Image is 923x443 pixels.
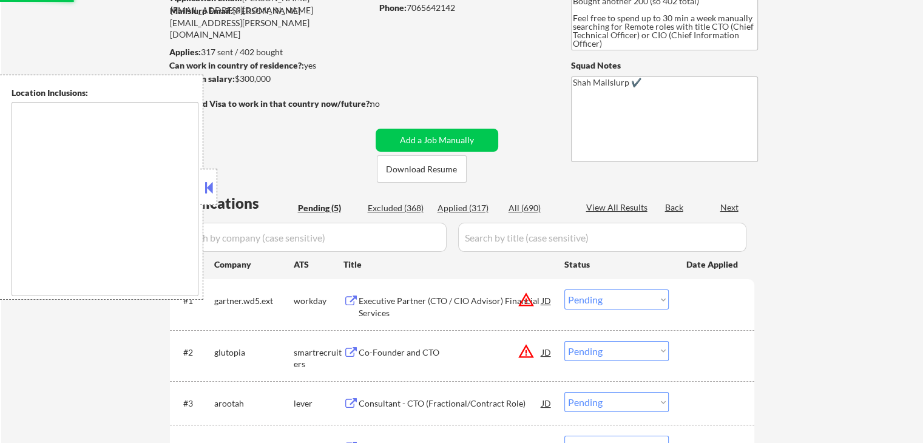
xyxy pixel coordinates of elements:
div: arootah [214,397,294,410]
div: Excluded (368) [368,202,428,214]
button: Download Resume [377,155,467,183]
strong: Phone: [379,2,407,13]
input: Search by title (case sensitive) [458,223,746,252]
div: JD [541,341,553,363]
button: Add a Job Manually [376,129,498,152]
div: Squad Notes [571,59,758,72]
div: Date Applied [686,259,740,271]
div: JD [541,392,553,414]
div: Executive Partner (CTO / CIO Advisor) Financial Services [359,295,542,319]
div: Next [720,201,740,214]
div: no [370,98,405,110]
strong: Minimum salary: [169,73,235,84]
div: 317 sent / 402 bought [169,46,371,58]
div: Company [214,259,294,271]
div: JD [541,289,553,311]
strong: Can work in country of residence?: [169,60,304,70]
div: #1 [183,295,205,307]
div: #2 [183,347,205,359]
div: Status [564,253,669,275]
strong: Applies: [169,47,201,57]
div: Title [343,259,553,271]
div: yes [169,59,368,72]
div: $300,000 [169,73,371,85]
div: Co-Founder and CTO [359,347,542,359]
div: glutopia [214,347,294,359]
strong: Mailslurp Email: [170,5,233,16]
div: gartner.wd5.ext [214,295,294,307]
div: Applications [174,196,294,211]
div: Consultant - CTO (Fractional/Contract Role) [359,397,542,410]
input: Search by company (case sensitive) [174,223,447,252]
div: [PERSON_NAME][EMAIL_ADDRESS][PERSON_NAME][DOMAIN_NAME] [170,5,371,41]
div: smartrecruiters [294,347,343,370]
strong: Will need Visa to work in that country now/future?: [170,98,372,109]
button: warning_amber [518,343,535,360]
div: ATS [294,259,343,271]
div: Back [665,201,685,214]
div: Pending (5) [298,202,359,214]
div: 7065642142 [379,2,551,14]
div: All (690) [509,202,569,214]
div: workday [294,295,343,307]
div: lever [294,397,343,410]
button: warning_amber [518,291,535,308]
div: Location Inclusions: [12,87,198,99]
div: Applied (317) [438,202,498,214]
div: #3 [183,397,205,410]
div: View All Results [586,201,651,214]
